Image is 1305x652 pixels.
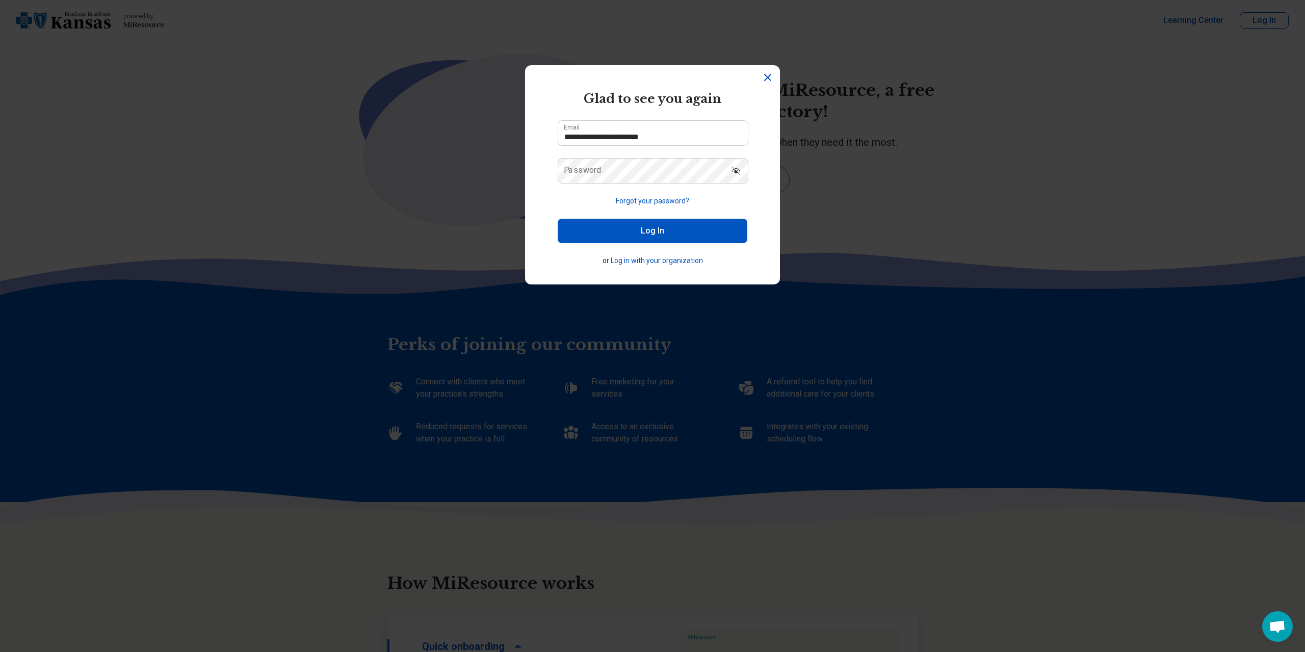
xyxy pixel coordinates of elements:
[558,219,747,243] button: Log In
[558,255,747,266] p: or
[762,71,774,84] button: Dismiss
[725,158,747,182] button: Show password
[558,90,747,108] h2: Glad to see you again
[525,65,780,284] section: Login Dialog
[611,255,703,266] button: Log in with your organization
[564,166,602,174] label: Password
[564,124,580,131] label: Email
[616,196,689,206] button: Forgot your password?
